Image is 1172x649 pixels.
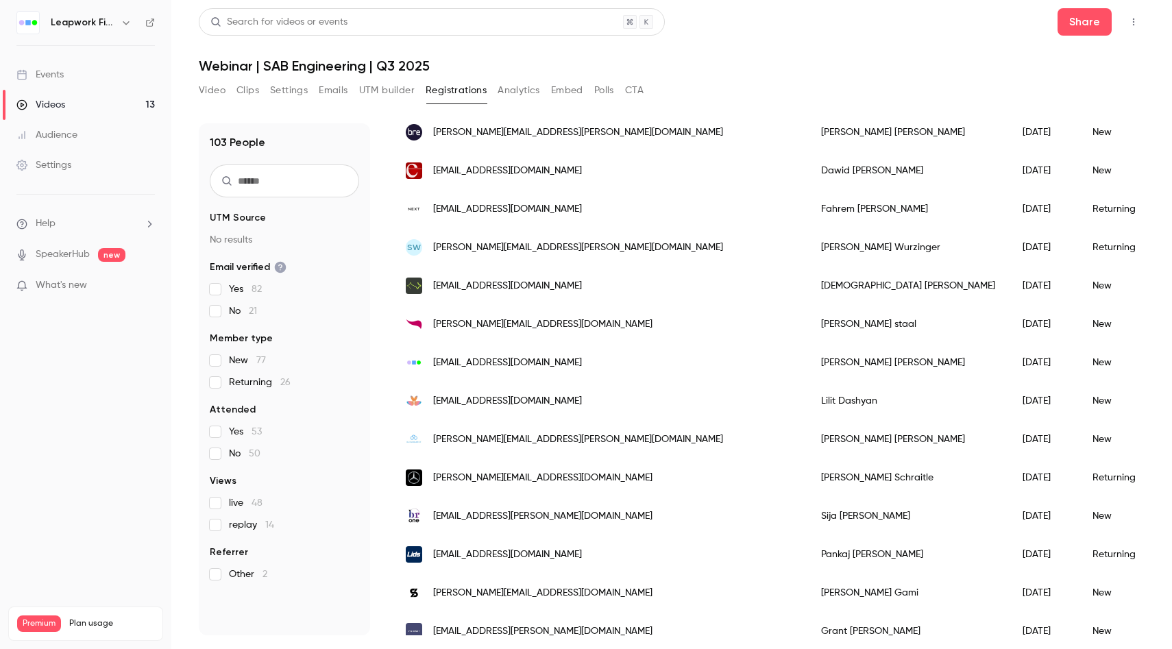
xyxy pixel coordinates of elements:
[1079,420,1165,458] div: New
[280,378,291,387] span: 26
[229,304,257,318] span: No
[229,282,262,296] span: Yes
[1058,8,1112,36] button: Share
[249,449,260,458] span: 50
[210,211,359,581] section: facet-groups
[406,585,422,601] img: sentricsafetygroup.com
[210,546,248,559] span: Referrer
[1009,420,1079,458] div: [DATE]
[252,427,262,437] span: 53
[17,12,39,34] img: Leapwork Field
[407,241,421,254] span: SW
[433,164,582,178] span: [EMAIL_ADDRESS][DOMAIN_NAME]
[433,317,652,332] span: [PERSON_NAME][EMAIL_ADDRESS][DOMAIN_NAME]
[1009,574,1079,612] div: [DATE]
[16,158,71,172] div: Settings
[426,79,487,101] button: Registrations
[406,469,422,486] img: mercedes-benz.com
[433,279,582,293] span: [EMAIL_ADDRESS][DOMAIN_NAME]
[807,151,1009,190] div: Dawid [PERSON_NAME]
[1123,11,1145,33] button: Top Bar Actions
[433,394,582,408] span: [EMAIL_ADDRESS][DOMAIN_NAME]
[406,431,422,448] img: cloudearly.com
[1079,497,1165,535] div: New
[406,278,422,294] img: emagine.org
[210,332,273,345] span: Member type
[319,79,347,101] button: Emails
[229,447,260,461] span: No
[1079,151,1165,190] div: New
[265,520,274,530] span: 14
[433,432,723,447] span: [PERSON_NAME][EMAIL_ADDRESS][PERSON_NAME][DOMAIN_NAME]
[807,343,1009,382] div: [PERSON_NAME] [PERSON_NAME]
[406,124,422,140] img: bregroup.com
[1009,228,1079,267] div: [DATE]
[433,509,652,524] span: [EMAIL_ADDRESS][PERSON_NAME][DOMAIN_NAME]
[406,546,422,563] img: lids.com
[433,202,582,217] span: [EMAIL_ADDRESS][DOMAIN_NAME]
[433,241,723,255] span: [PERSON_NAME][EMAIL_ADDRESS][PERSON_NAME][DOMAIN_NAME]
[406,508,422,524] img: broneconsulting.com
[1009,497,1079,535] div: [DATE]
[1079,113,1165,151] div: New
[210,233,359,247] p: No results
[807,574,1009,612] div: [PERSON_NAME] Gami
[1009,267,1079,305] div: [DATE]
[263,570,267,579] span: 2
[807,267,1009,305] div: [DEMOGRAPHIC_DATA] [PERSON_NAME]
[36,278,87,293] span: What's new
[229,425,262,439] span: Yes
[433,471,652,485] span: [PERSON_NAME][EMAIL_ADDRESS][DOMAIN_NAME]
[210,474,236,488] span: Views
[210,134,265,151] h1: 103 People
[210,15,347,29] div: Search for videos or events
[16,68,64,82] div: Events
[1009,458,1079,497] div: [DATE]
[807,458,1009,497] div: [PERSON_NAME] Schraitle
[252,498,263,508] span: 48
[807,113,1009,151] div: [PERSON_NAME] [PERSON_NAME]
[138,280,155,292] iframe: Noticeable Trigger
[1079,190,1165,228] div: Returning
[807,420,1009,458] div: [PERSON_NAME] [PERSON_NAME]
[433,125,723,140] span: [PERSON_NAME][EMAIL_ADDRESS][PERSON_NAME][DOMAIN_NAME]
[17,615,61,632] span: Premium
[36,217,56,231] span: Help
[210,211,266,225] span: UTM Source
[256,356,266,365] span: 77
[406,162,422,179] img: emagine.pl
[1079,267,1165,305] div: New
[36,247,90,262] a: SpeakerHub
[406,393,422,409] img: webbfontaine.com
[406,201,422,217] img: next.co.uk
[625,79,644,101] button: CTA
[229,376,291,389] span: Returning
[270,79,308,101] button: Settings
[551,79,583,101] button: Embed
[1079,382,1165,420] div: New
[359,79,415,101] button: UTM builder
[236,79,259,101] button: Clips
[433,624,652,639] span: [EMAIL_ADDRESS][PERSON_NAME][DOMAIN_NAME]
[229,567,267,581] span: Other
[252,284,262,294] span: 82
[1079,305,1165,343] div: New
[594,79,614,101] button: Polls
[1009,343,1079,382] div: [DATE]
[229,354,266,367] span: New
[229,518,274,532] span: replay
[433,548,582,562] span: [EMAIL_ADDRESS][DOMAIN_NAME]
[1079,535,1165,574] div: Returning
[807,305,1009,343] div: [PERSON_NAME] staal
[433,586,652,600] span: [PERSON_NAME][EMAIL_ADDRESS][DOMAIN_NAME]
[98,248,125,262] span: new
[1079,458,1165,497] div: Returning
[406,316,422,332] img: energiewacht.com
[1009,190,1079,228] div: [DATE]
[1079,228,1165,267] div: Returning
[1079,343,1165,382] div: New
[69,618,154,629] span: Plan usage
[1009,305,1079,343] div: [DATE]
[1009,535,1079,574] div: [DATE]
[16,98,65,112] div: Videos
